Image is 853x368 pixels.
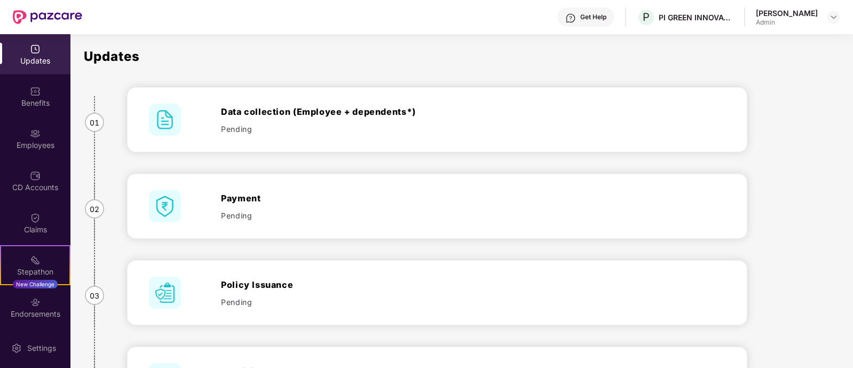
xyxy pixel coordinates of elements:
[30,86,41,97] img: svg+xml;base64,PHN2ZyBpZD0iQmVuZWZpdHMiIHhtbG5zPSJodHRwOi8vd3d3LnczLm9yZy8yMDAwL3N2ZyIgd2lkdGg9Ij...
[830,13,838,21] img: svg+xml;base64,PHN2ZyBpZD0iRHJvcGRvd24tMzJ4MzIiIHhtbG5zPSJodHRwOi8vd3d3LnczLm9yZy8yMDAwL3N2ZyIgd2...
[659,12,733,22] div: PI GREEN INNOVATIONS PRIVATE LIMITED
[85,113,104,132] span: 01
[24,343,59,354] div: Settings
[1,267,69,277] div: Stepathon
[565,13,576,24] img: svg+xml;base64,PHN2ZyBpZD0iSGVscC0zMngzMiIgeG1sbnM9Imh0dHA6Ly93d3cudzMub3JnLzIwMDAvc3ZnIiB3aWR0aD...
[30,297,41,308] img: svg+xml;base64,PHN2ZyBpZD0iRW5kb3JzZW1lbnRzIiB4bWxucz0iaHR0cDovL3d3dy53My5vcmcvMjAwMC9zdmciIHdpZH...
[756,8,818,18] div: [PERSON_NAME]
[30,170,41,181] img: svg+xml;base64,PHN2ZyBpZD0iQ0RfQWNjb3VudHMiIGRhdGEtbmFtZT0iQ0QgQWNjb3VudHMiIHhtbG5zPSJodHRwOi8vd3...
[221,105,581,118] div: Data collection (Employee + dependents*)
[580,13,606,21] div: Get Help
[13,280,58,288] div: New Challenge
[13,10,82,24] img: New Pazcare Logo
[149,104,181,136] img: svg+xml;base64,PHN2ZyB4bWxucz0iaHR0cDovL3d3dy53My5vcmcvMjAwMC9zdmciIHdpZHRoPSI2MCIgaGVpZ2h0PSI2MC...
[84,50,845,63] p: Updates
[221,296,252,308] span: Pending
[11,343,22,354] img: svg+xml;base64,PHN2ZyBpZD0iU2V0dGluZy0yMHgyMCIgeG1sbnM9Imh0dHA6Ly93d3cudzMub3JnLzIwMDAvc3ZnIiB3aW...
[221,278,581,291] div: Policy Issuance
[221,210,252,221] span: Pending
[756,18,818,27] div: Admin
[221,192,581,205] div: Payment
[85,286,104,305] span: 03
[30,213,41,223] img: svg+xml;base64,PHN2ZyBpZD0iQ2xhaW0iIHhtbG5zPSJodHRwOi8vd3d3LnczLm9yZy8yMDAwL3N2ZyIgd2lkdGg9IjIwIi...
[85,199,104,218] span: 02
[643,11,650,24] span: P
[221,123,252,135] span: Pending
[30,255,41,265] img: svg+xml;base64,PHN2ZyB4bWxucz0iaHR0cDovL3d3dy53My5vcmcvMjAwMC9zdmciIHdpZHRoPSIyMSIgaGVpZ2h0PSIyMC...
[149,277,181,309] img: svg+xml;base64,PHN2ZyB4bWxucz0iaHR0cDovL3d3dy53My5vcmcvMjAwMC9zdmciIHdpZHRoPSI2MCIgaGVpZ2h0PSI2MC...
[30,128,41,139] img: svg+xml;base64,PHN2ZyBpZD0iRW1wbG95ZWVzIiB4bWxucz0iaHR0cDovL3d3dy53My5vcmcvMjAwMC9zdmciIHdpZHRoPS...
[149,190,181,222] img: svg+xml;base64,PHN2ZyB4bWxucz0iaHR0cDovL3d3dy53My5vcmcvMjAwMC9zdmciIHdpZHRoPSI2MCIgaGVpZ2h0PSI2MC...
[30,44,41,54] img: svg+xml;base64,PHN2ZyBpZD0iVXBkYXRlZCIgeG1sbnM9Imh0dHA6Ly93d3cudzMub3JnLzIwMDAvc3ZnIiB3aWR0aD0iMj...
